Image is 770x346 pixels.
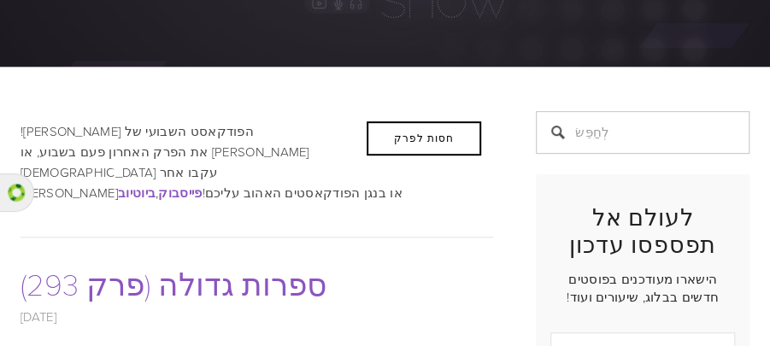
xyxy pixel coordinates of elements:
div: חסות לפרק [367,121,481,155]
font: או בנגן הפודקאסטים האהוב עליכם! [202,184,402,202]
font: הפודקאסט השבועי של [PERSON_NAME]! [PERSON_NAME] את הפרק האחרון פעם בשבוע, או עקבו אחר [DEMOGRAPHI... [21,122,313,202]
font: הישארו מעודכנים בפוסטים חדשים בבלוג, שיעורים ועוד! [567,270,719,306]
a: [DATE] [21,308,56,325]
a: ביוטיוב [118,184,156,202]
a: פייסבוק [158,184,202,202]
font: חסות לפרק [394,131,454,145]
a: ספרות גדולה (פרק 293) [21,262,326,304]
font: , [156,184,158,202]
input: לְחַפֵּשׂ [536,111,749,154]
font: לעולם אל תפספסו עדכון [569,201,716,260]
